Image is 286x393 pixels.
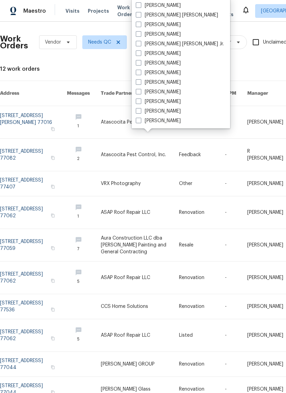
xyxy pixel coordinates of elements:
[136,79,181,86] label: [PERSON_NAME]
[219,352,242,377] td: -
[50,155,56,161] button: Copy Address
[174,229,219,262] td: Resale
[219,139,242,171] td: -
[50,126,56,132] button: Copy Address
[219,81,242,106] th: HPM
[95,352,174,377] td: [PERSON_NAME] GROUP
[219,294,242,319] td: -
[219,319,242,352] td: -
[174,171,219,196] td: Other
[95,262,174,294] td: ASAP Roof Repair LLC
[136,41,224,47] label: [PERSON_NAME] [PERSON_NAME] Jr.
[174,352,219,377] td: Renovation
[95,229,174,262] td: Aura Construction LLC dba [PERSON_NAME] Painting and General Contracting
[95,196,174,229] td: ASAP Roof Repair LLC
[136,60,181,67] label: [PERSON_NAME]
[65,8,80,14] span: Visits
[50,184,56,190] button: Copy Address
[61,81,95,106] th: Messages
[174,262,219,294] td: Renovation
[50,278,56,284] button: Copy Address
[95,171,174,196] td: VRX Photography
[50,307,56,313] button: Copy Address
[219,171,242,196] td: -
[88,39,111,46] span: Needs QC
[136,21,181,28] label: [PERSON_NAME]
[95,81,174,106] th: Trade Partner
[95,106,174,139] td: Atascocita Pest Control, Inc.
[219,229,242,262] td: -
[50,364,56,370] button: Copy Address
[136,2,181,9] label: [PERSON_NAME]
[136,108,181,115] label: [PERSON_NAME]
[95,139,174,171] td: Atascocita Pest Control, Inc.
[136,98,181,105] label: [PERSON_NAME]
[136,69,181,76] label: [PERSON_NAME]
[136,117,181,124] label: [PERSON_NAME]
[50,245,56,251] button: Copy Address
[50,212,56,219] button: Copy Address
[117,4,135,18] span: Work Orders
[174,139,219,171] td: Feedback
[23,8,46,14] span: Maestro
[136,50,181,57] label: [PERSON_NAME]
[219,196,242,229] td: -
[45,39,61,46] span: Vendor
[50,335,56,342] button: Copy Address
[95,319,174,352] td: ASAP Roof Repair LLC
[88,8,109,14] span: Projects
[174,196,219,229] td: Renovation
[174,319,219,352] td: Listed
[136,89,181,95] label: [PERSON_NAME]
[136,12,218,19] label: [PERSON_NAME] [PERSON_NAME]
[174,294,219,319] td: Renovation
[95,294,174,319] td: CCS Home Solutions
[219,106,242,139] td: -
[219,262,242,294] td: -
[136,31,181,38] label: [PERSON_NAME]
